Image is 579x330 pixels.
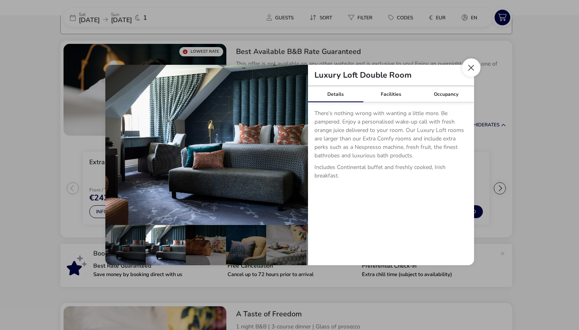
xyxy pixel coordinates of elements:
[314,163,468,183] p: Includes Continental buffet and freshly cooked, Irish breakfast.
[419,86,474,102] div: Occupancy
[105,65,474,265] div: details
[105,65,308,225] img: fc66f50458867a4ff90386beeea730469a721b530d40e2a70f6e2d7426766345
[314,109,468,163] p: There’s nothing wrong with wanting a little more. Be pampered. Enjoy a personalised wake-up call ...
[308,71,418,79] h2: Luxury Loft Double Room
[363,86,419,102] div: Facilities
[462,58,480,77] button: Close dialog
[308,86,363,102] div: Details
